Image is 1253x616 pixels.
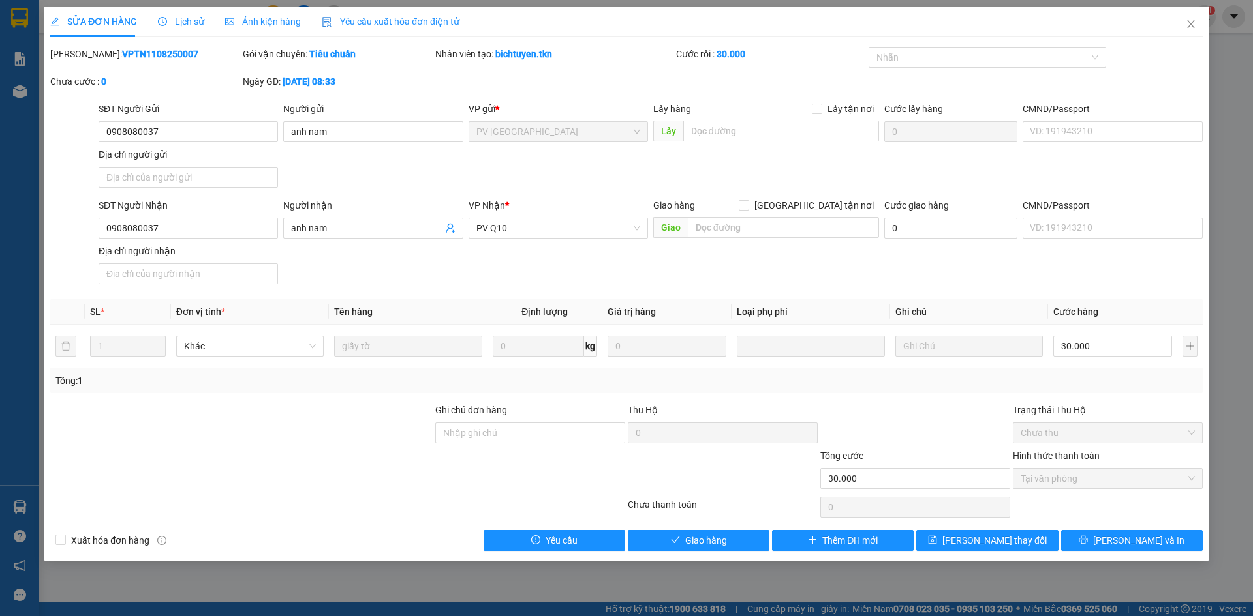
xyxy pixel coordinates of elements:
span: [PERSON_NAME] thay đổi [942,533,1047,548]
span: [PERSON_NAME] và In [1093,533,1184,548]
span: PV Tây Ninh [476,122,640,141]
div: Gói vận chuyển: [243,47,433,61]
span: Giao hàng [685,533,727,548]
span: [GEOGRAPHIC_DATA] tận nơi [749,198,879,213]
button: save[PERSON_NAME] thay đổi [916,530,1058,551]
span: Giao [653,217,688,238]
span: info-circle [157,536,166,545]
span: Định lượng [521,306,568,317]
div: [PERSON_NAME]: [50,47,240,61]
span: Cước hàng [1053,306,1098,317]
span: Giá trị hàng [608,306,656,317]
span: clock-circle [158,17,167,26]
button: printer[PERSON_NAME] và In [1061,530,1203,551]
span: kg [584,336,597,357]
div: Chưa thanh toán [626,497,819,520]
div: Chưa cước : [50,74,240,89]
label: Hình thức thanh toán [1013,450,1100,461]
span: VP Nhận [469,200,505,211]
label: Cước giao hàng [884,200,949,211]
span: save [928,535,937,546]
span: SL [90,306,101,317]
th: Loại phụ phí [732,299,889,325]
input: Cước giao hàng [884,218,1017,239]
label: Cước lấy hàng [884,104,943,114]
span: Chưa thu [1021,423,1195,443]
img: icon [322,17,332,27]
div: CMND/Passport [1023,102,1202,116]
button: exclamation-circleYêu cầu [484,530,625,551]
span: Lấy tận nơi [822,102,879,116]
button: plusThêm ĐH mới [772,530,914,551]
b: Tiêu chuẩn [309,49,356,59]
span: Yêu cầu [546,533,578,548]
div: SĐT Người Nhận [99,198,278,213]
span: user-add [445,223,456,233]
div: Trạng thái Thu Hộ [1013,403,1203,417]
b: 0 [101,76,106,87]
th: Ghi chú [890,299,1048,325]
input: Ghi Chú [895,336,1043,357]
span: picture [225,17,234,26]
button: Close [1173,7,1209,43]
button: plus [1183,336,1197,357]
b: 30.000 [717,49,745,59]
div: Địa chỉ người nhận [99,244,278,258]
span: check [671,535,680,546]
div: Nhân viên tạo: [435,47,673,61]
span: Ảnh kiện hàng [225,16,301,27]
span: Yêu cầu xuất hóa đơn điện tử [322,16,459,27]
span: PV Q10 [476,218,640,238]
div: CMND/Passport [1023,198,1202,213]
span: Tại văn phòng [1021,469,1195,488]
input: Ghi chú đơn hàng [435,422,625,443]
input: VD: Bàn, Ghế [334,336,482,357]
input: Dọc đường [683,121,879,141]
input: Dọc đường [688,217,879,238]
button: delete [55,336,76,357]
button: checkGiao hàng [628,530,769,551]
span: Tổng cước [820,450,863,461]
span: Đơn vị tính [176,306,225,317]
input: 0 [608,336,726,357]
span: Xuất hóa đơn hàng [66,533,155,548]
div: Tổng: 1 [55,374,484,388]
div: SĐT Người Gửi [99,102,278,116]
span: Tên hàng [334,306,373,317]
div: Địa chỉ người gửi [99,147,278,162]
input: Địa chỉ của người gửi [99,167,278,188]
div: Cước rồi : [676,47,866,61]
span: Lấy hàng [653,104,691,114]
b: [DATE] 08:33 [283,76,335,87]
span: Giao hàng [653,200,695,211]
label: Ghi chú đơn hàng [435,405,507,415]
span: plus [808,535,817,546]
div: Ngày GD: [243,74,433,89]
div: Người gửi [283,102,463,116]
input: Cước lấy hàng [884,121,1017,142]
span: Lịch sử [158,16,204,27]
b: VPTN1108250007 [122,49,198,59]
span: Thêm ĐH mới [822,533,878,548]
span: close [1186,19,1196,29]
span: SỬA ĐƠN HÀNG [50,16,137,27]
span: printer [1079,535,1088,546]
span: exclamation-circle [531,535,540,546]
span: Khác [184,336,316,356]
span: Thu Hộ [628,405,658,415]
b: bichtuyen.tkn [495,49,552,59]
div: Người nhận [283,198,463,213]
input: Địa chỉ của người nhận [99,263,278,284]
span: edit [50,17,59,26]
span: Lấy [653,121,683,141]
div: VP gửi [469,102,648,116]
